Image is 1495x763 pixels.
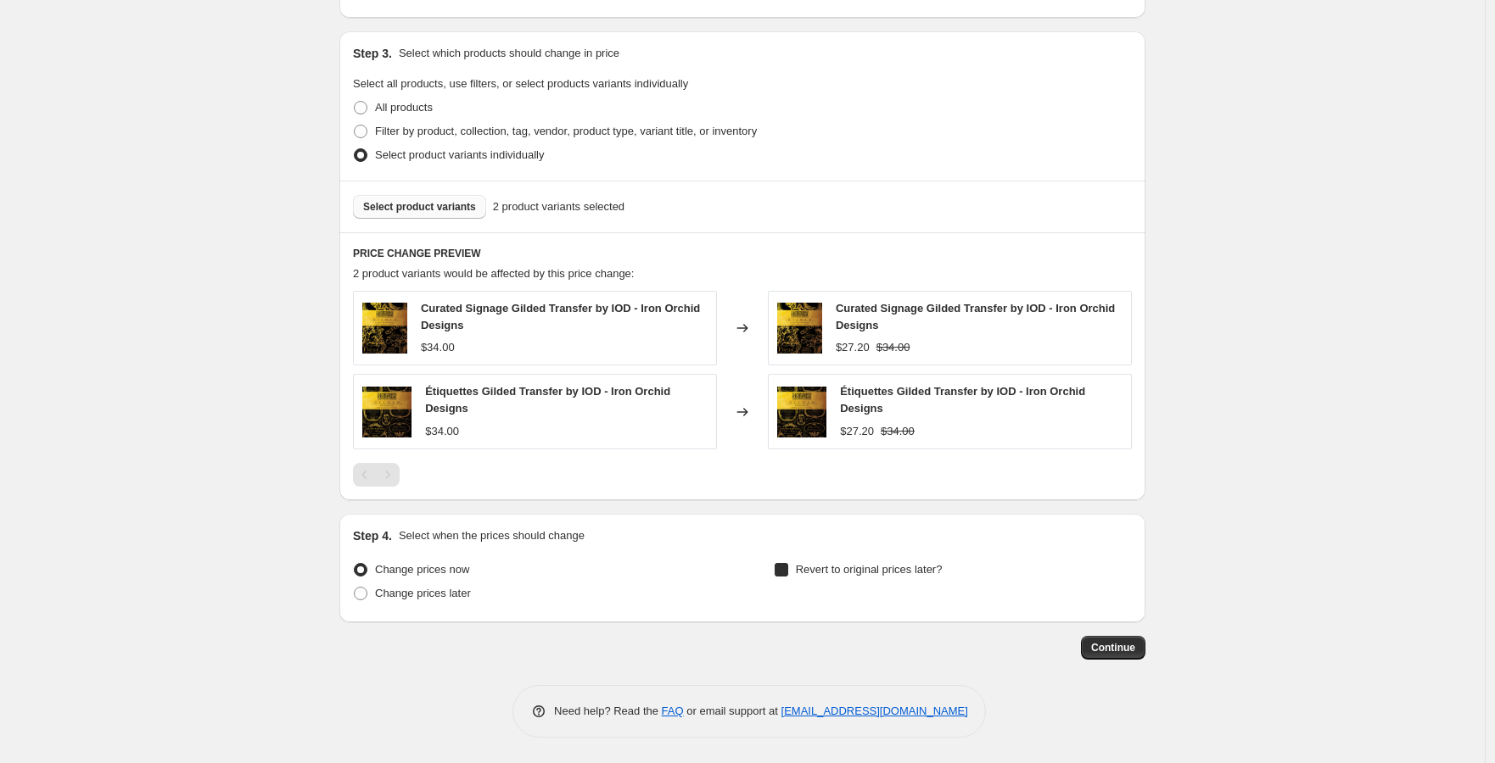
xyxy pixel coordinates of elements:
[421,302,700,331] span: Curated Signage Gilded Transfer by IOD - Iron Orchid Designs
[375,563,469,576] span: Change prices now
[840,385,1085,415] span: Étiquettes Gilded Transfer by IOD - Iron Orchid Designs
[363,200,476,214] span: Select product variants
[399,45,619,62] p: Select which products should change in price
[836,339,870,356] div: $27.20
[836,302,1115,331] span: Curated Signage Gilded Transfer by IOD - Iron Orchid Designs
[876,339,910,356] strike: $34.00
[353,45,392,62] h2: Step 3.
[362,303,407,354] img: curated-signage-gilded-transfer-by-iod-iron-orchid-designs-by-i_o_d_-painted-heirloom-1_80x.jpg
[425,423,459,440] div: $34.00
[375,587,471,599] span: Change prices later
[425,385,670,415] span: Étiquettes Gilded Transfer by IOD - Iron Orchid Designs
[796,563,943,576] span: Revert to original prices later?
[362,387,412,437] img: etiquettes-gilded-transfer-by-iod-iron-orchid-designs-by-i_o_d_-painted-heirloom-1_80x.jpg
[684,705,781,717] span: or email support at
[421,339,455,356] div: $34.00
[777,303,822,354] img: curated-signage-gilded-transfer-by-iod-iron-orchid-designs-by-i_o_d_-painted-heirloom-1_80x.jpg
[840,423,874,440] div: $27.20
[353,195,486,219] button: Select product variants
[375,125,757,137] span: Filter by product, collection, tag, vendor, product type, variant title, or inventory
[353,527,392,544] h2: Step 4.
[353,77,688,90] span: Select all products, use filters, or select products variants individually
[493,198,624,215] span: 2 product variants selected
[375,148,544,161] span: Select product variants individually
[1081,636,1145,660] button: Continue
[375,101,433,114] span: All products
[662,705,684,717] a: FAQ
[353,267,634,280] span: 2 product variants would be affected by this price change:
[1091,641,1135,654] span: Continue
[399,527,585,544] p: Select when the prices should change
[353,247,1132,260] h6: PRICE CHANGE PREVIEW
[881,423,915,440] strike: $34.00
[554,705,662,717] span: Need help? Read the
[781,705,968,717] a: [EMAIL_ADDRESS][DOMAIN_NAME]
[353,463,400,487] nav: Pagination
[777,387,826,437] img: etiquettes-gilded-transfer-by-iod-iron-orchid-designs-by-i_o_d_-painted-heirloom-1_80x.jpg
